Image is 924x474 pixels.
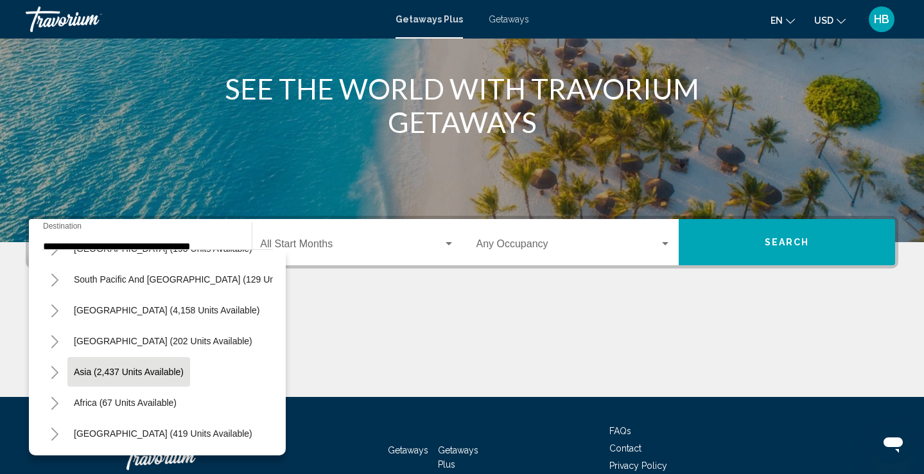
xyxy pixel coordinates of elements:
[67,295,266,325] button: [GEOGRAPHIC_DATA] (4,158 units available)
[679,219,895,265] button: Search
[67,357,190,387] button: Asia (2,437 units available)
[74,336,252,346] span: [GEOGRAPHIC_DATA] (202 units available)
[42,359,67,385] button: Toggle Asia (2,437 units available)
[771,11,795,30] button: Change language
[67,265,331,294] button: South Pacific and [GEOGRAPHIC_DATA] (129 units available)
[609,443,641,453] a: Contact
[42,297,67,323] button: Toggle South America (4,158 units available)
[42,328,67,354] button: Toggle Central America (202 units available)
[814,15,833,26] span: USD
[489,14,529,24] a: Getaways
[814,11,846,30] button: Change currency
[67,326,259,356] button: [GEOGRAPHIC_DATA] (202 units available)
[42,390,67,416] button: Toggle Africa (67 units available)
[74,428,252,439] span: [GEOGRAPHIC_DATA] (419 units available)
[222,72,703,139] h1: SEE THE WORLD WITH TRAVORIUM GETAWAYS
[874,13,889,26] span: HB
[865,6,898,33] button: User Menu
[74,305,259,315] span: [GEOGRAPHIC_DATA] (4,158 units available)
[609,461,667,471] a: Privacy Policy
[42,267,67,292] button: Toggle South Pacific and Oceania (129 units available)
[74,367,184,377] span: Asia (2,437 units available)
[765,238,810,248] span: Search
[388,445,428,455] a: Getaways
[67,419,259,448] button: [GEOGRAPHIC_DATA] (419 units available)
[26,6,383,32] a: Travorium
[771,15,783,26] span: en
[438,445,478,470] a: Getaways Plus
[609,426,631,436] a: FAQs
[74,274,325,285] span: South Pacific and [GEOGRAPHIC_DATA] (129 units available)
[74,398,177,408] span: Africa (67 units available)
[873,423,914,464] iframe: Button to launch messaging window
[29,219,895,265] div: Search widget
[67,388,183,417] button: Africa (67 units available)
[396,14,463,24] a: Getaways Plus
[42,421,67,446] button: Toggle Middle East (419 units available)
